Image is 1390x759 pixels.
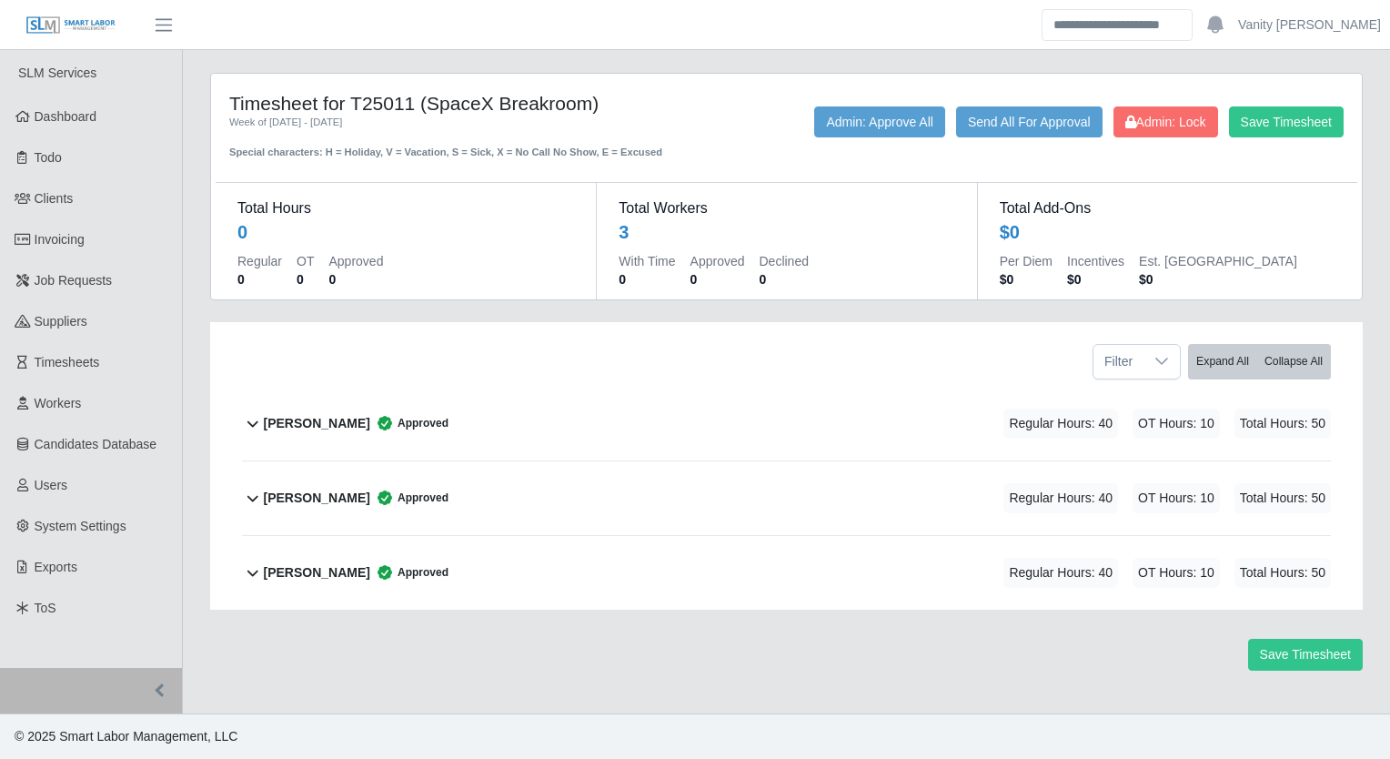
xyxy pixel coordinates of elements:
[760,252,809,270] dt: Declined
[1125,115,1206,129] span: Admin: Lock
[264,414,370,433] b: [PERSON_NAME]
[1067,270,1124,288] dd: $0
[1234,558,1331,588] span: Total Hours: 50
[1139,270,1297,288] dd: $0
[264,563,370,582] b: [PERSON_NAME]
[328,270,383,288] dd: 0
[237,270,282,288] dd: 0
[619,270,675,288] dd: 0
[328,252,383,270] dt: Approved
[370,489,448,507] span: Approved
[297,252,314,270] dt: OT
[237,219,247,245] div: 0
[690,252,745,270] dt: Approved
[35,560,77,574] span: Exports
[690,270,745,288] dd: 0
[15,729,237,744] span: © 2025 Smart Labor Management, LLC
[1133,558,1220,588] span: OT Hours: 10
[1234,409,1331,439] span: Total Hours: 50
[18,66,96,80] span: SLM Services
[242,536,1331,610] button: [PERSON_NAME] Approved Regular Hours: 40 OT Hours: 10 Total Hours: 50
[619,219,629,245] div: 3
[1000,197,1335,219] dt: Total Add-Ons
[1113,106,1218,137] button: Admin: Lock
[35,519,126,533] span: System Settings
[956,106,1103,137] button: Send All For Approval
[242,387,1331,460] button: [PERSON_NAME] Approved Regular Hours: 40 OT Hours: 10 Total Hours: 50
[370,414,448,432] span: Approved
[1042,9,1193,41] input: Search
[1139,252,1297,270] dt: Est. [GEOGRAPHIC_DATA]
[1188,344,1257,379] button: Expand All
[1000,219,1020,245] div: $0
[1003,409,1118,439] span: Regular Hours: 40
[1003,558,1118,588] span: Regular Hours: 40
[1234,483,1331,513] span: Total Hours: 50
[229,130,678,160] div: Special characters: H = Holiday, V = Vacation, S = Sick, X = No Call No Show, E = Excused
[370,563,448,582] span: Approved
[760,270,809,288] dd: 0
[1000,252,1053,270] dt: Per Diem
[35,109,97,124] span: Dashboard
[35,314,87,329] span: Suppliers
[35,150,62,165] span: Todo
[1248,639,1363,671] button: Save Timesheet
[242,461,1331,535] button: [PERSON_NAME] Approved Regular Hours: 40 OT Hours: 10 Total Hours: 50
[35,437,157,451] span: Candidates Database
[1256,344,1331,379] button: Collapse All
[25,15,116,35] img: SLM Logo
[35,355,100,369] span: Timesheets
[35,191,74,206] span: Clients
[35,396,82,410] span: Workers
[35,232,85,247] span: Invoicing
[814,106,945,137] button: Admin: Approve All
[1238,15,1381,35] a: Vanity [PERSON_NAME]
[1133,483,1220,513] span: OT Hours: 10
[35,478,68,492] span: Users
[35,601,56,615] span: ToS
[264,489,370,508] b: [PERSON_NAME]
[1188,344,1331,379] div: bulk actions
[1229,106,1344,137] button: Save Timesheet
[1003,483,1118,513] span: Regular Hours: 40
[1067,252,1124,270] dt: Incentives
[229,115,678,130] div: Week of [DATE] - [DATE]
[229,92,678,115] h4: Timesheet for T25011 (SpaceX Breakroom)
[1000,270,1053,288] dd: $0
[1093,345,1143,379] span: Filter
[35,273,113,288] span: Job Requests
[237,197,574,219] dt: Total Hours
[1133,409,1220,439] span: OT Hours: 10
[619,197,954,219] dt: Total Workers
[619,252,675,270] dt: With Time
[297,270,314,288] dd: 0
[237,252,282,270] dt: Regular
